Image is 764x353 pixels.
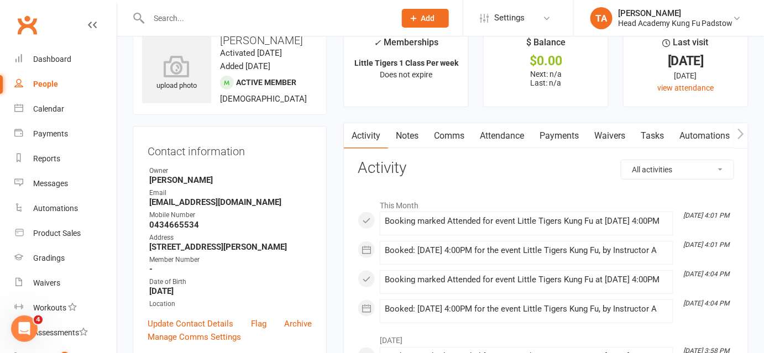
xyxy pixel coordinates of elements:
[587,123,633,149] a: Waivers
[236,78,296,87] span: Active member
[13,11,41,39] a: Clubworx
[142,55,211,92] div: upload photo
[388,123,426,149] a: Notes
[618,18,733,28] div: Head Academy Kung Fu Padstow
[358,160,734,177] h3: Activity
[358,329,734,346] li: [DATE]
[149,277,312,287] div: Date of Birth
[251,317,266,330] a: Flag
[344,123,388,149] a: Activity
[33,55,71,64] div: Dashboard
[14,246,117,271] a: Gradings
[526,35,566,55] div: $ Balance
[633,123,672,149] a: Tasks
[354,59,458,67] strong: Little Tigers 1 Class Per week
[33,303,66,312] div: Workouts
[148,330,241,344] a: Manage Comms Settings
[380,70,432,79] span: Does not expire
[149,242,312,252] strong: [STREET_ADDRESS][PERSON_NAME]
[472,123,532,149] a: Attendance
[33,104,64,113] div: Calendar
[14,296,117,320] a: Workouts
[33,204,78,213] div: Automations
[374,38,381,48] i: ✓
[149,255,312,265] div: Member Number
[358,194,734,212] li: This Month
[220,94,307,104] span: [DEMOGRAPHIC_DATA]
[684,270,730,278] i: [DATE] 4:04 PM
[684,299,730,307] i: [DATE] 4:04 PM
[149,210,312,220] div: Mobile Number
[385,304,668,314] div: Booked: [DATE] 4:00PM for the event Little Tigers Kung Fu, by Instructor A
[14,320,117,345] a: Assessments
[149,166,312,176] div: Owner
[33,129,68,138] div: Payments
[148,141,312,157] h3: Contact information
[14,146,117,171] a: Reports
[148,317,233,330] a: Update Contact Details
[33,328,88,337] div: Assessments
[684,212,730,219] i: [DATE] 4:01 PM
[33,154,60,163] div: Reports
[14,47,117,72] a: Dashboard
[590,7,613,29] div: TA
[14,196,117,221] a: Automations
[494,55,598,67] div: $0.00
[149,197,312,207] strong: [EMAIL_ADDRESS][DOMAIN_NAME]
[149,264,312,274] strong: -
[149,175,312,185] strong: [PERSON_NAME]
[421,14,435,23] span: Add
[33,229,81,238] div: Product Sales
[663,35,709,55] div: Last visit
[374,35,438,56] div: Memberships
[385,217,668,226] div: Booking marked Attended for event Little Tigers Kung Fu at [DATE] 4:00PM
[684,241,730,249] i: [DATE] 4:01 PM
[14,97,117,122] a: Calendar
[402,9,449,28] button: Add
[149,233,312,243] div: Address
[149,299,312,309] div: Location
[618,8,733,18] div: [PERSON_NAME]
[33,254,65,262] div: Gradings
[14,221,117,246] a: Product Sales
[149,188,312,198] div: Email
[532,123,587,149] a: Payments
[385,246,668,255] div: Booked: [DATE] 4:00PM for the event Little Tigers Kung Fu, by Instructor A
[426,123,472,149] a: Comms
[33,179,68,188] div: Messages
[142,34,317,46] h3: [PERSON_NAME]
[284,317,312,330] a: Archive
[34,315,43,324] span: 4
[672,123,737,149] a: Automations
[14,72,117,97] a: People
[33,80,58,88] div: People
[494,70,598,87] p: Next: n/a Last: n/a
[14,171,117,196] a: Messages
[657,83,714,92] a: view attendance
[494,6,525,30] span: Settings
[145,10,388,26] input: Search...
[14,271,117,296] a: Waivers
[149,286,312,296] strong: [DATE]
[634,70,738,82] div: [DATE]
[385,275,668,284] div: Booking marked Attended for event Little Tigers Kung Fu at [DATE] 4:00PM
[149,220,312,230] strong: 0434665534
[634,55,738,67] div: [DATE]
[11,315,38,342] iframe: Intercom live chat
[14,122,117,146] a: Payments
[220,61,270,71] time: Added [DATE]
[33,278,60,287] div: Waivers
[220,48,282,58] time: Activated [DATE]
